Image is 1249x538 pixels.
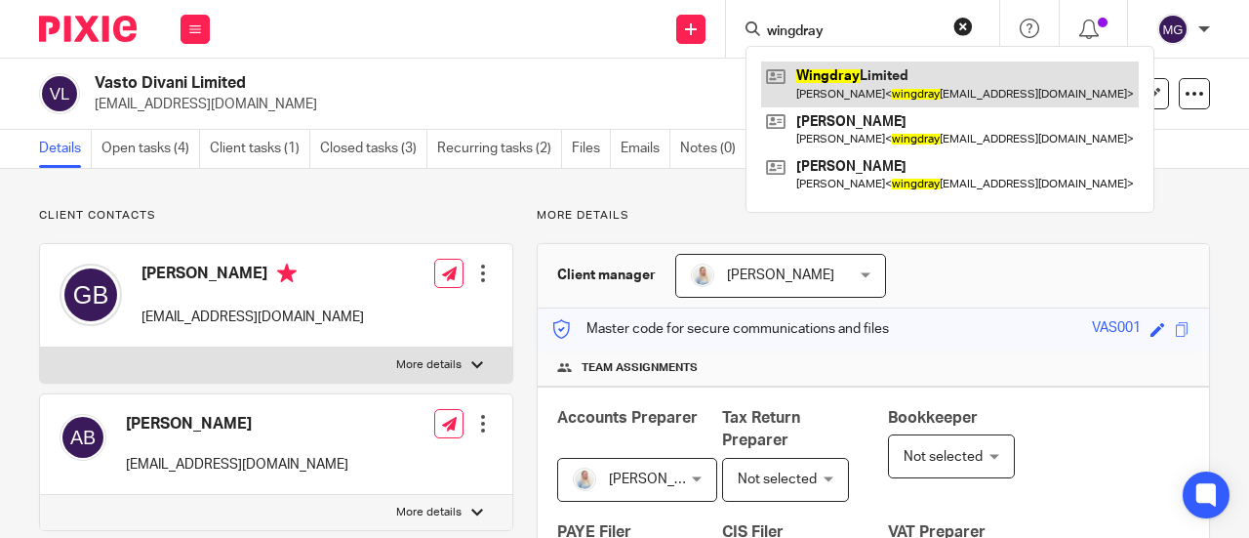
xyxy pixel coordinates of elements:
[582,360,698,376] span: Team assignments
[396,357,462,373] p: More details
[953,17,973,36] button: Clear
[60,414,106,461] img: svg%3E
[537,208,1210,224] p: More details
[277,264,297,283] i: Primary
[141,308,364,327] p: [EMAIL_ADDRESS][DOMAIN_NAME]
[320,130,427,168] a: Closed tasks (3)
[573,468,596,491] img: MC_T&CO_Headshots-25.jpg
[1092,318,1141,341] div: VAS001
[738,473,817,486] span: Not selected
[437,130,562,168] a: Recurring tasks (2)
[557,266,656,285] h3: Client manager
[1157,14,1189,45] img: svg%3E
[95,73,775,94] h2: Vasto Divani Limited
[60,264,122,326] img: svg%3E
[39,73,80,114] img: svg%3E
[904,450,983,464] span: Not selected
[621,130,670,168] a: Emails
[39,130,92,168] a: Details
[722,410,800,448] span: Tax Return Preparer
[557,410,698,426] span: Accounts Preparer
[888,410,978,426] span: Bookkeeper
[39,208,513,224] p: Client contacts
[727,269,834,282] span: [PERSON_NAME]
[396,505,462,520] p: More details
[95,95,945,114] p: [EMAIL_ADDRESS][DOMAIN_NAME]
[572,130,611,168] a: Files
[680,130,746,168] a: Notes (0)
[765,23,941,41] input: Search
[126,414,348,435] h4: [PERSON_NAME]
[210,130,310,168] a: Client tasks (1)
[552,319,889,339] p: Master code for secure communications and files
[126,455,348,475] p: [EMAIL_ADDRESS][DOMAIN_NAME]
[691,264,714,287] img: MC_T&CO_Headshots-25.jpg
[101,130,200,168] a: Open tasks (4)
[39,16,137,42] img: Pixie
[609,473,716,486] span: [PERSON_NAME]
[141,264,364,288] h4: [PERSON_NAME]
